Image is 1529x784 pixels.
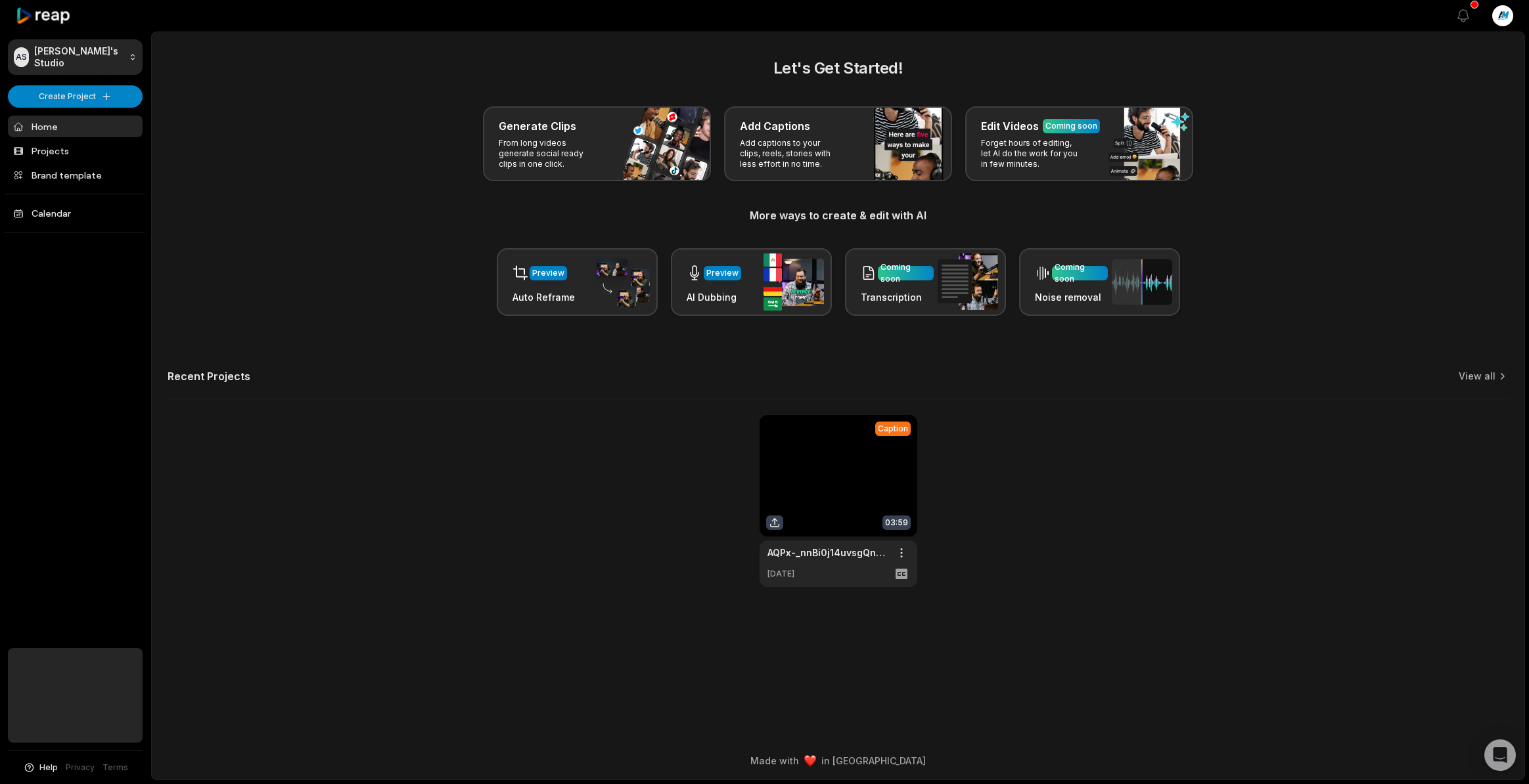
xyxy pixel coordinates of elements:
p: Forget hours of editing, let AI do the work for you in few minutes. [981,138,1083,169]
div: Coming soon [880,261,931,285]
button: Help [23,762,58,773]
img: auto_reframe.png [589,257,650,308]
h3: AI Dubbing [687,290,741,304]
h2: Recent Projects [168,370,250,383]
div: Coming soon [1055,261,1105,285]
img: noise_removal.png [1112,259,1172,305]
a: View all [1459,370,1495,383]
h3: More ways to create & edit with AI [168,207,1509,223]
p: [PERSON_NAME]'s Studio [34,45,124,69]
h3: Transcription [861,290,934,304]
img: ai_dubbing.png [764,253,824,311]
h3: Noise removal [1035,290,1108,304]
div: Open Intercom Messenger [1484,739,1516,771]
a: Terms [103,762,128,773]
p: Add captions to your clips, reels, stories with less effort in no time. [740,138,842,169]
div: Made with in [GEOGRAPHIC_DATA] [164,754,1513,768]
a: Privacy [66,762,95,773]
h3: Add Captions [740,118,810,134]
div: Preview [532,267,564,279]
div: Preview [706,267,739,279]
span: Help [39,762,58,773]
a: Brand template [8,164,143,186]
p: From long videos generate social ready clips in one click. [499,138,601,169]
img: transcription.png [938,253,998,310]
img: heart emoji [804,755,816,767]
h3: Generate Clips [499,118,576,134]
a: AQPx-_nnBi0j14uvsgQnh6bSx-dP9I1lI3pUimU4ZF4sTvwoKmuPK8iU78xsbdGd209fuCs-g4ZcmK7cMyUggyCQwWN2ISheL... [767,546,888,559]
h2: Let's Get Started! [168,56,1509,80]
a: Home [8,116,143,137]
div: AS [14,47,29,67]
button: Create Project [8,85,143,108]
div: Coming soon [1045,120,1097,132]
h3: Auto Reframe [513,290,575,304]
h3: Edit Videos [981,118,1039,134]
a: Projects [8,140,143,162]
a: Calendar [8,202,143,224]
